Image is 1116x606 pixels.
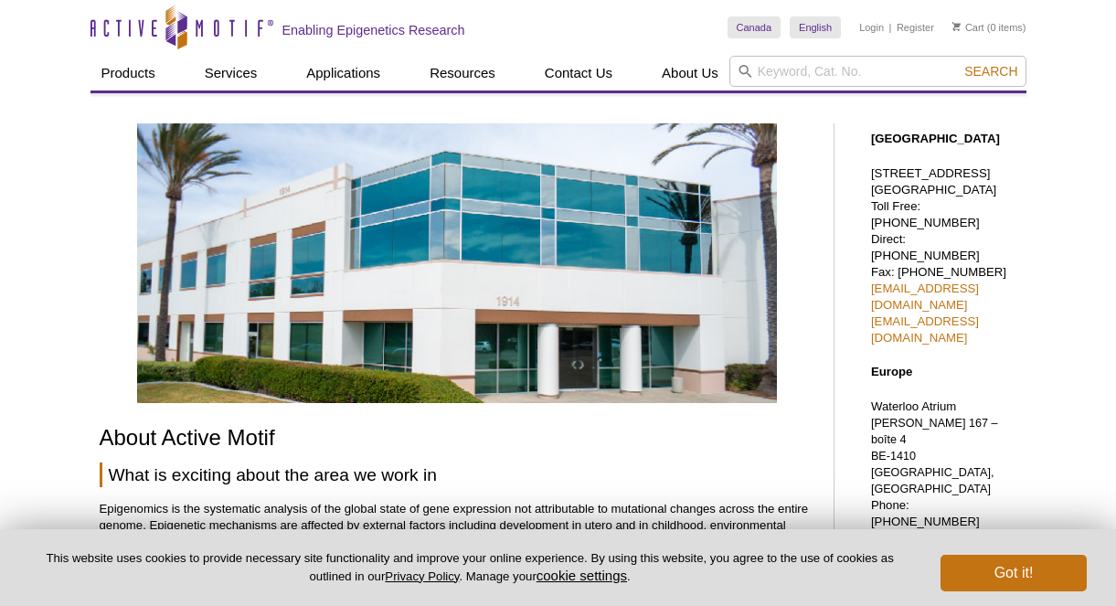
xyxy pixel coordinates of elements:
a: [EMAIL_ADDRESS][DOMAIN_NAME] [871,314,979,345]
a: Login [859,21,884,34]
img: Your Cart [952,22,961,31]
strong: Europe [871,365,912,378]
strong: [GEOGRAPHIC_DATA] [871,132,1000,145]
a: Cart [952,21,984,34]
h1: About Active Motif [100,426,815,452]
a: Resources [419,56,506,90]
li: (0 items) [952,16,1026,38]
a: Register [897,21,934,34]
p: Epigenomics is the systematic analysis of the global state of gene expression not attributable to... [100,501,815,583]
a: English [790,16,841,38]
a: Products [90,56,166,90]
p: This website uses cookies to provide necessary site functionality and improve your online experie... [29,550,910,585]
a: Applications [295,56,391,90]
span: Search [964,64,1017,79]
a: About Us [651,56,729,90]
a: Privacy Policy [385,569,459,583]
a: Contact Us [534,56,623,90]
h2: Enabling Epigenetics Research [282,22,465,38]
button: Search [959,63,1023,80]
button: Got it! [941,555,1087,591]
li: | [889,16,892,38]
h2: What is exciting about the area we work in [100,462,815,487]
button: cookie settings [537,568,627,583]
span: [PERSON_NAME] 167 – boîte 4 BE-1410 [GEOGRAPHIC_DATA], [GEOGRAPHIC_DATA] [871,417,998,495]
p: [STREET_ADDRESS] [GEOGRAPHIC_DATA] Toll Free: [PHONE_NUMBER] Direct: [PHONE_NUMBER] Fax: [PHONE_N... [871,165,1017,346]
a: Services [194,56,269,90]
input: Keyword, Cat. No. [729,56,1026,87]
a: Canada [728,16,781,38]
a: [EMAIL_ADDRESS][DOMAIN_NAME] [871,282,979,312]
